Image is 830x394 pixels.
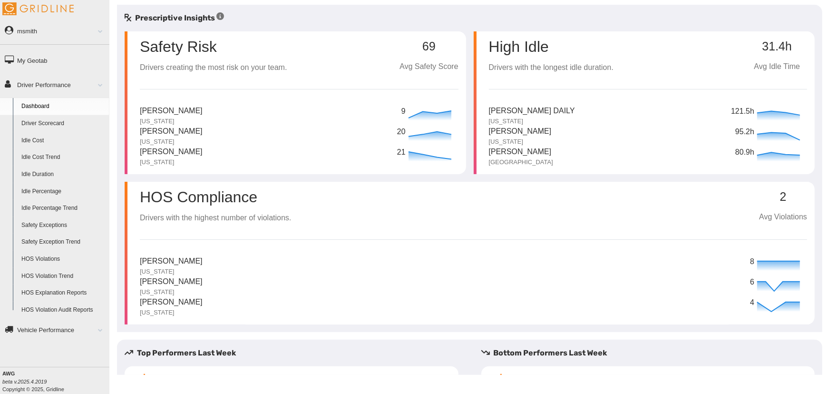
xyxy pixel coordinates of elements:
p: [US_STATE] [140,308,203,317]
p: [US_STATE] [489,117,575,126]
div: Copyright © 2025, Gridline [2,370,109,393]
p: [US_STATE] [489,138,552,146]
p: 21 [397,147,406,158]
p: Avg Violations [759,211,807,223]
p: [PERSON_NAME] [140,105,203,117]
p: 6 [750,276,755,288]
p: 95.2h [735,126,755,138]
p: [PERSON_NAME] [140,146,203,158]
p: High Idle [489,39,614,54]
p: 121.5h [731,106,755,118]
a: Safety Exception Trend [17,234,109,251]
p: [GEOGRAPHIC_DATA] [489,158,553,167]
p: 69 [400,40,458,53]
p: 80.9h [735,147,755,158]
a: Idle Percentage [17,183,109,200]
p: Avg Idle Time [747,61,807,73]
a: HOS Violations [17,251,109,268]
p: 31.4h [747,40,807,53]
p: 20 [397,126,406,138]
p: Safety Risk [140,39,217,54]
p: Drivers creating the most risk on your team. [140,62,287,74]
p: [US_STATE] [140,158,203,167]
img: Gridline [2,2,74,15]
p: [PERSON_NAME] [489,146,553,158]
p: [PERSON_NAME] [140,296,203,308]
a: Dashboard [17,98,109,115]
p: [PERSON_NAME] [489,126,552,138]
i: beta v.2025.4.2019 [2,379,47,384]
p: [PERSON_NAME] [140,276,203,288]
h5: Prescriptive Insights [125,12,224,24]
p: [US_STATE] [140,288,203,296]
a: Idle Duration [17,166,109,183]
a: Idle Cost Trend [17,149,109,166]
p: [PERSON_NAME] [140,256,203,267]
b: AWG [2,371,15,376]
p: 2 [759,190,807,204]
p: [PERSON_NAME] Daily [489,105,575,117]
p: Avg Safety Score [400,61,458,73]
p: 8 [750,256,755,268]
a: HOS Violation Audit Reports [17,302,109,319]
p: [US_STATE] [140,138,203,146]
p: Drivers with the longest idle duration. [489,62,614,74]
a: Safety Exceptions [17,217,109,234]
p: Drivers with the highest number of violations. [140,212,291,224]
p: HOS Compliance [140,189,291,205]
a: Idle Percentage Trend [17,200,109,217]
p: 4 [750,297,755,309]
p: 9 [401,106,406,118]
p: [PERSON_NAME] [140,126,203,138]
p: [US_STATE] [140,267,203,276]
a: HOS Explanation Reports [17,285,109,302]
a: Driver Scorecard [17,115,109,132]
h5: Bottom Performers Last Week [481,347,823,359]
p: [US_STATE] [140,117,203,126]
a: HOS Violation Trend [17,268,109,285]
h5: Top Performers Last Week [125,347,466,359]
a: Idle Cost [17,132,109,149]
